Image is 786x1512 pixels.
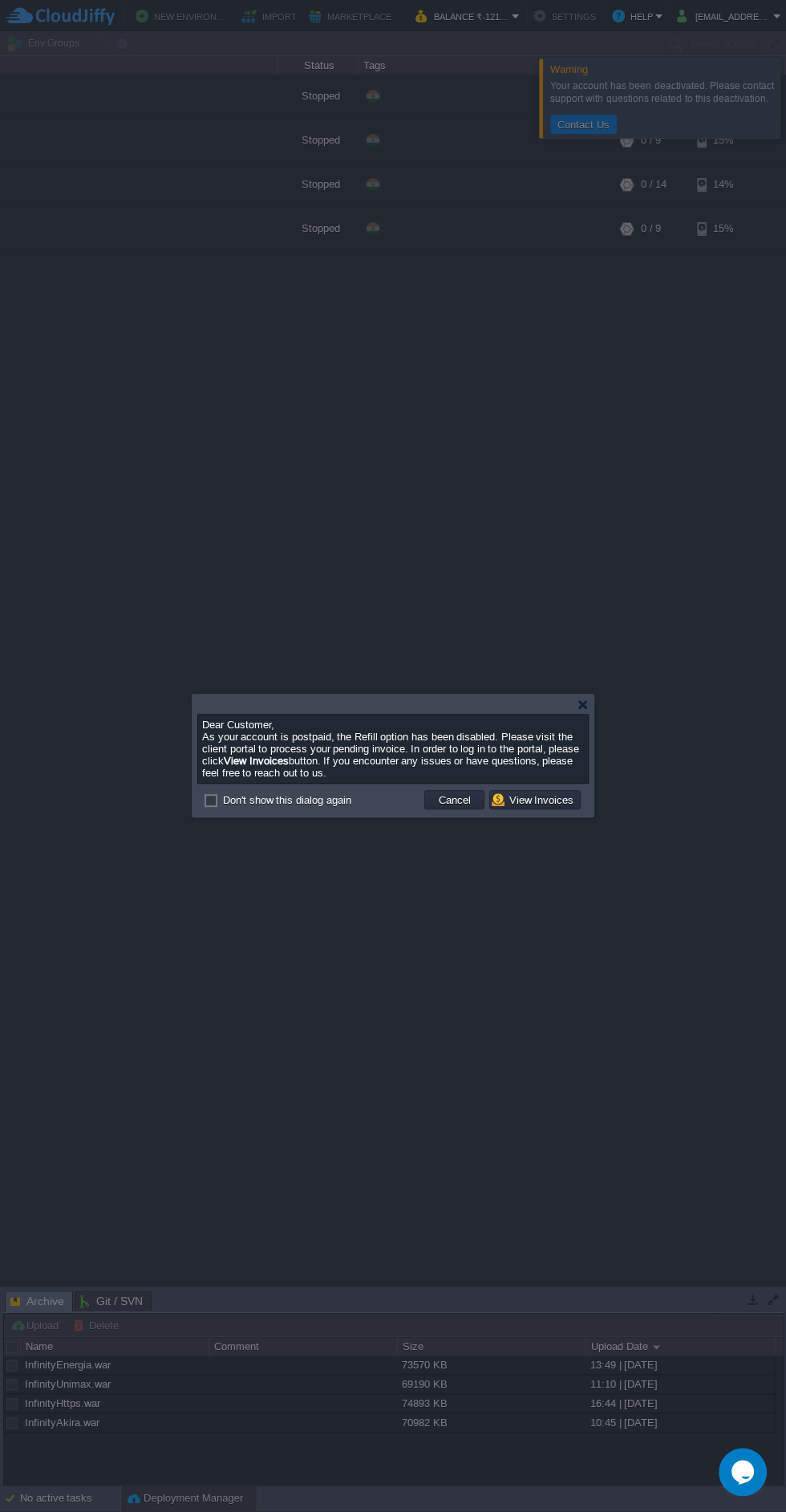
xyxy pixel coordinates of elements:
p: Dear Customer, [202,719,584,731]
b: View Invoices [224,755,289,767]
button: View Invoices [492,792,578,807]
label: Don't show this dialog again [223,794,350,806]
div: As your account is postpaid, the Refill option has been disabled. Please visit the client portal ... [202,719,584,779]
button: Cancel [434,792,476,807]
iframe: chat widget [719,1448,770,1496]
